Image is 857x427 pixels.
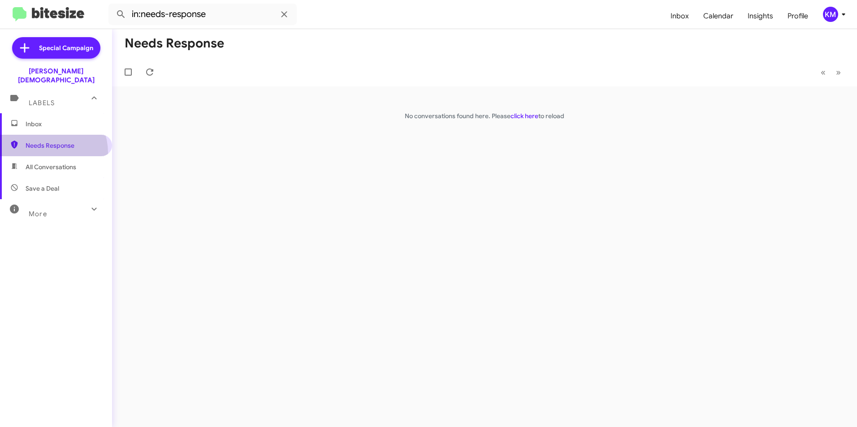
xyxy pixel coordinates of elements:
span: More [29,210,47,218]
div: KM [823,7,838,22]
a: Inbox [663,3,696,29]
a: click here [511,112,538,120]
h1: Needs Response [125,36,224,51]
input: Search [108,4,297,25]
span: Needs Response [26,141,102,150]
nav: Page navigation example [816,63,846,81]
span: Labels [29,99,55,107]
span: « [821,67,826,78]
span: All Conversations [26,162,76,171]
span: Inbox [26,120,102,128]
span: Save a Deal [26,184,59,193]
span: Special Campaign [39,43,93,52]
p: No conversations found here. Please to reload [112,111,857,120]
span: » [836,67,841,78]
a: Profile [780,3,815,29]
button: Next [831,63,846,81]
button: KM [815,7,847,22]
a: Calendar [696,3,740,29]
a: Insights [740,3,780,29]
button: Previous [815,63,831,81]
a: Special Campaign [12,37,100,59]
